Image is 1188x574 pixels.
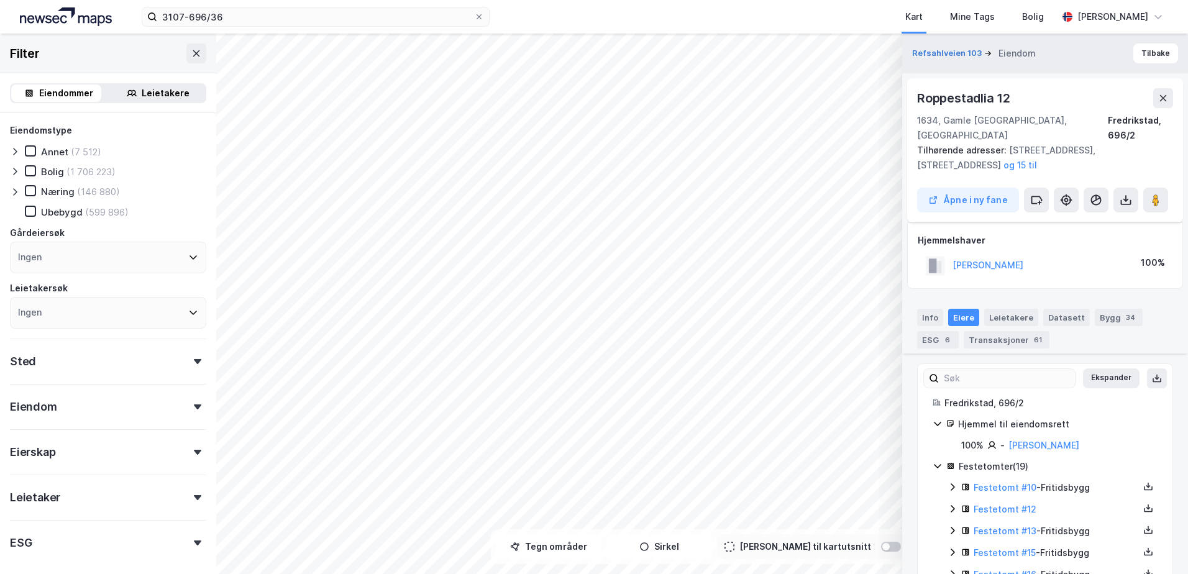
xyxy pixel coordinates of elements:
div: ESG [917,331,959,348]
button: Sirkel [606,534,712,559]
div: Eiendommer [39,86,93,101]
div: (1 706 223) [66,166,116,178]
div: Eierskap [10,445,55,460]
div: 100% [961,438,984,453]
a: Festetomt #12 [974,504,1036,514]
div: 61 [1031,334,1044,346]
div: Datasett [1043,309,1090,326]
div: 34 [1123,311,1138,324]
div: Filter [10,43,40,63]
div: 100% [1141,255,1165,270]
div: Ingen [18,250,42,265]
div: Info [917,309,943,326]
div: Roppestadlia 12 [917,88,1013,108]
a: Festetomt #13 [974,526,1036,536]
div: Leietakere [984,309,1038,326]
div: Eiendom [10,399,57,414]
div: (7 512) [71,146,101,158]
button: Refsahlveien 103 [912,47,984,60]
div: Leietakere [142,86,190,101]
input: Søk på adresse, matrikkel, gårdeiere, leietakere eller personer [157,7,474,26]
div: Gårdeiersøk [10,225,65,240]
button: Åpne i ny fane [917,188,1019,212]
div: Mine Tags [950,9,995,24]
a: Festetomt #15 [974,547,1036,558]
div: Hjemmelshaver [918,233,1172,248]
div: Eiendomstype [10,123,72,138]
div: Eiendom [998,46,1036,61]
div: Bygg [1095,309,1143,326]
div: Bolig [1022,9,1044,24]
div: Kontrollprogram for chat [1126,514,1188,574]
div: Leietakersøk [10,281,68,296]
input: Søk [939,369,1075,388]
div: 6 [941,334,954,346]
div: Leietaker [10,490,60,505]
div: - [1000,438,1005,453]
div: - Fritidsbygg [974,524,1139,539]
div: [STREET_ADDRESS], [STREET_ADDRESS] [917,143,1163,173]
a: [PERSON_NAME] [1008,440,1079,450]
div: Sted [10,354,36,369]
div: [PERSON_NAME] til kartutsnitt [739,539,871,554]
div: Eiere [948,309,979,326]
div: Kart [905,9,923,24]
button: Ekspander [1083,368,1140,388]
div: - Fritidsbygg [974,545,1139,560]
div: Festetomter ( 19 ) [959,459,1158,474]
div: (146 880) [77,186,120,198]
div: 1634, Gamle [GEOGRAPHIC_DATA], [GEOGRAPHIC_DATA] [917,113,1108,143]
div: (599 896) [85,206,129,218]
div: Transaksjoner [964,331,1049,348]
span: Tilhørende adresser: [917,145,1009,155]
button: Tegn områder [496,534,601,559]
div: Ubebygd [41,206,83,218]
div: Fredrikstad, 696/2 [944,396,1158,411]
div: - Fritidsbygg [974,480,1139,495]
div: Annet [41,146,68,158]
iframe: Chat Widget [1126,514,1188,574]
button: Tilbake [1133,43,1178,63]
a: Festetomt #10 [974,482,1036,493]
div: Næring [41,186,75,198]
img: logo.a4113a55bc3d86da70a041830d287a7e.svg [20,7,112,26]
div: [PERSON_NAME] [1077,9,1148,24]
div: ESG [10,535,32,550]
div: Ingen [18,305,42,320]
div: Fredrikstad, 696/2 [1108,113,1173,143]
div: Bolig [41,166,64,178]
div: Hjemmel til eiendomsrett [958,417,1158,432]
